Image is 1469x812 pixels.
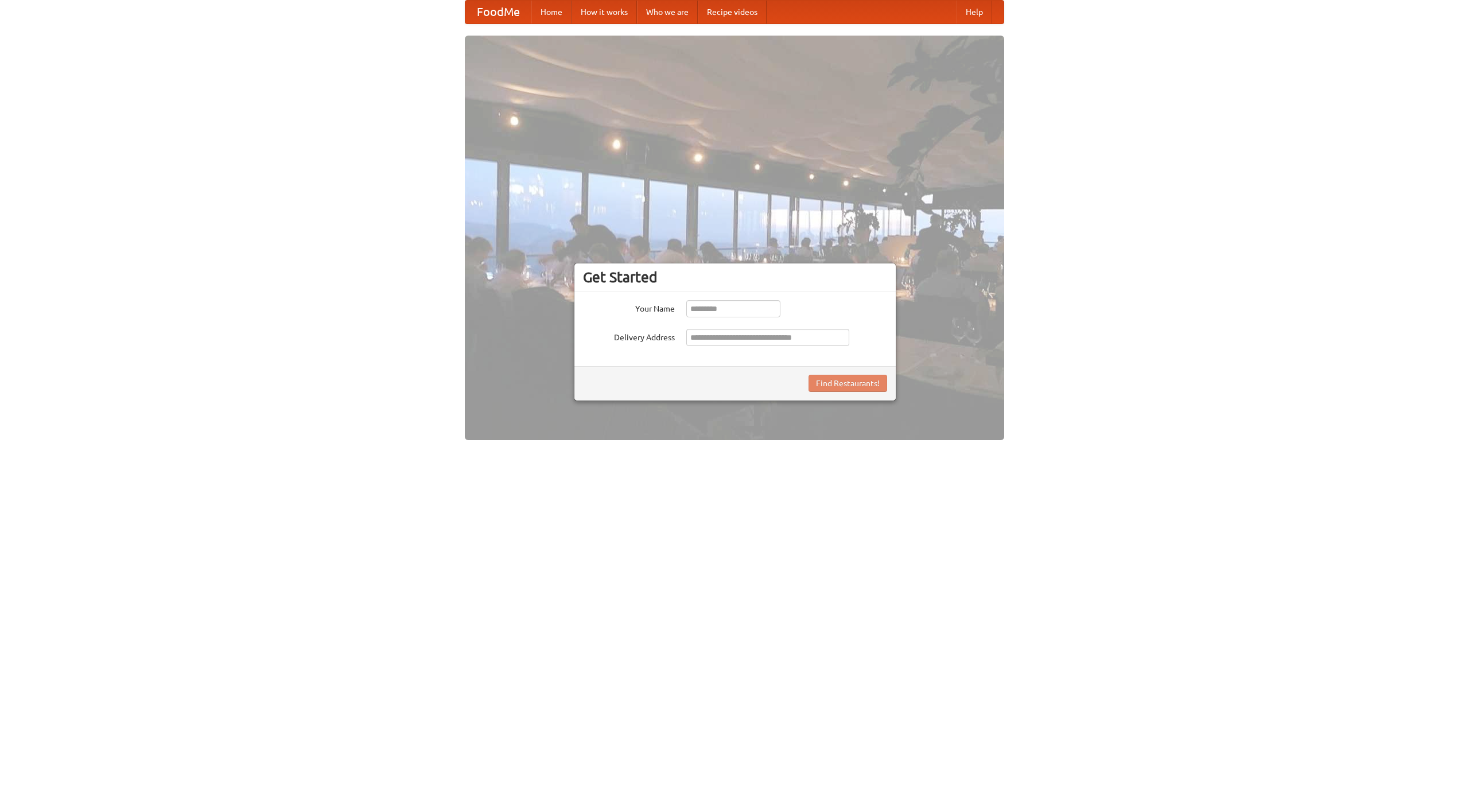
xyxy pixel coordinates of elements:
a: FoodMe [465,1,531,24]
a: Home [531,1,572,24]
label: Delivery Address [583,329,675,343]
label: Your Name [583,300,675,314]
h3: Get Started [583,269,887,286]
a: Recipe videos [698,1,767,24]
a: How it works [572,1,637,24]
a: Who we are [637,1,698,24]
a: Help [957,1,992,24]
button: Find Restaurants! [809,375,887,392]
